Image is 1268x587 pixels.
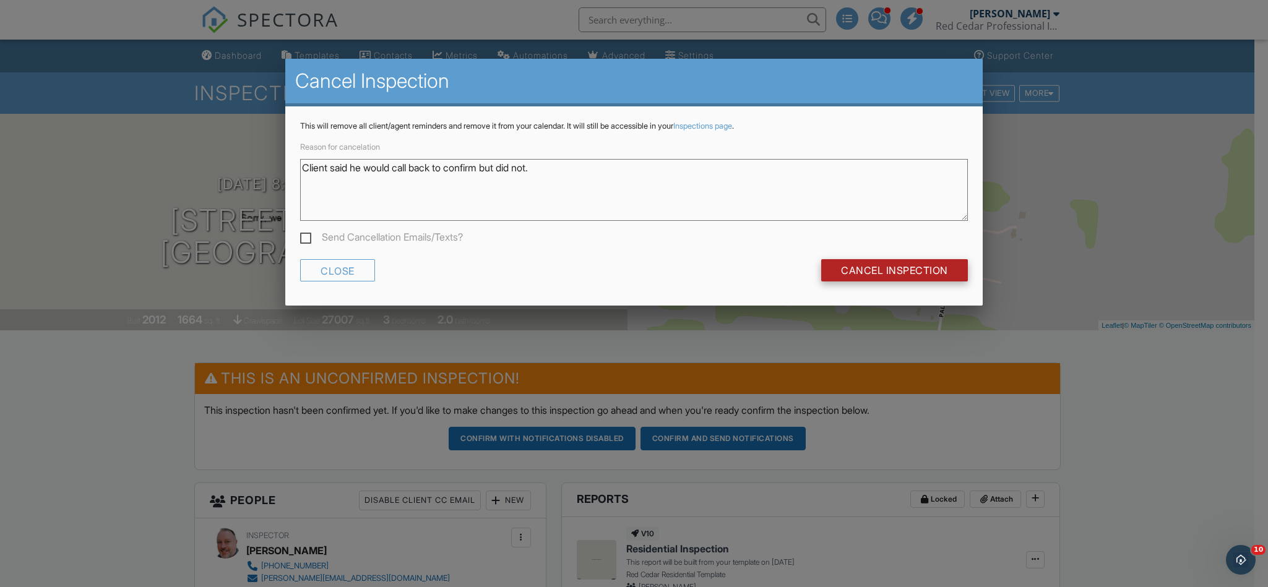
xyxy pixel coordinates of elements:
label: Send Cancellation Emails/Texts? [300,231,463,247]
h2: Cancel Inspection [295,69,973,93]
span: 10 [1251,545,1266,555]
a: Inspections page [673,121,732,131]
label: Reason for cancelation [300,142,380,152]
iframe: Intercom live chat [1226,545,1256,575]
div: Close [300,259,375,281]
input: Cancel Inspection [821,259,968,281]
p: This will remove all client/agent reminders and remove it from your calendar. It will still be ac... [300,121,968,131]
